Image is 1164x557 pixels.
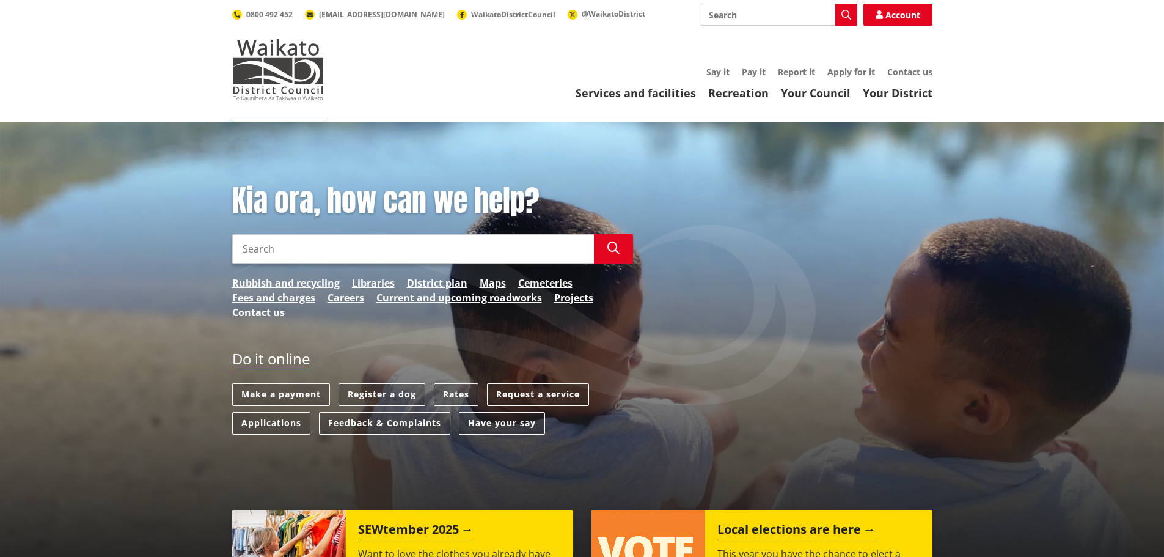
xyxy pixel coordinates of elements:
a: Current and upcoming roadworks [376,290,542,305]
a: Contact us [887,66,932,78]
a: Register a dog [339,383,425,406]
span: [EMAIL_ADDRESS][DOMAIN_NAME] [319,9,445,20]
a: Request a service [487,383,589,406]
a: Have your say [459,412,545,435]
a: 0800 492 452 [232,9,293,20]
a: District plan [407,276,467,290]
a: Contact us [232,305,285,320]
a: Report it [778,66,815,78]
input: Search input [232,234,594,264]
span: @WaikatoDistrict [582,9,645,19]
a: Projects [554,290,593,305]
a: Pay it [742,66,766,78]
h1: Kia ora, how can we help? [232,183,633,219]
span: 0800 492 452 [246,9,293,20]
a: Cemeteries [518,276,573,290]
a: Say it [706,66,730,78]
a: Careers [328,290,364,305]
span: WaikatoDistrictCouncil [471,9,555,20]
h2: SEWtember 2025 [358,522,474,540]
a: Your Council [781,86,851,100]
a: Apply for it [827,66,875,78]
a: Your District [863,86,932,100]
a: Recreation [708,86,769,100]
a: Account [863,4,932,26]
a: Feedback & Complaints [319,412,450,435]
h2: Do it online [232,350,310,372]
a: Applications [232,412,310,435]
a: Services and facilities [576,86,696,100]
a: WaikatoDistrictCouncil [457,9,555,20]
input: Search input [701,4,857,26]
a: @WaikatoDistrict [568,9,645,19]
a: Make a payment [232,383,330,406]
a: Libraries [352,276,395,290]
a: Fees and charges [232,290,315,305]
a: Rates [434,383,478,406]
a: Maps [480,276,506,290]
a: Rubbish and recycling [232,276,340,290]
img: Waikato District Council - Te Kaunihera aa Takiwaa o Waikato [232,39,324,100]
h2: Local elections are here [717,522,876,540]
a: [EMAIL_ADDRESS][DOMAIN_NAME] [305,9,445,20]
